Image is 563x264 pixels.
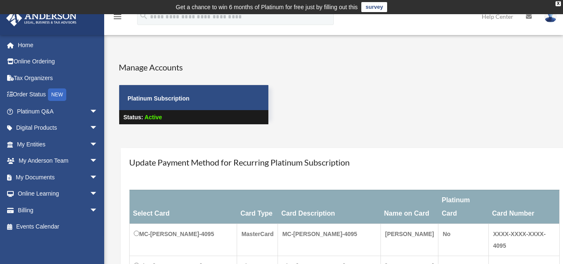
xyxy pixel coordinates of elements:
span: arrow_drop_down [90,153,106,170]
strong: Platinum Subscription [128,95,190,102]
span: arrow_drop_down [90,103,106,120]
span: arrow_drop_down [90,136,106,153]
div: close [555,1,561,6]
i: menu [113,12,123,22]
a: Tax Organizers [6,70,110,86]
a: menu [113,15,123,22]
th: Card Number [489,190,559,224]
h4: Update Payment Method for Recurring Platinum Subscription [129,156,560,168]
img: User Pic [544,10,557,23]
td: MasterCard [237,224,278,256]
h4: Manage Accounts [119,61,269,73]
div: Get a chance to win 6 months of Platinum for free just by filling out this [176,2,358,12]
span: arrow_drop_down [90,202,106,219]
td: No [438,224,489,256]
span: arrow_drop_down [90,120,106,137]
a: survey [361,2,387,12]
span: arrow_drop_down [90,186,106,203]
th: Platinum Card [438,190,489,224]
a: Billingarrow_drop_down [6,202,110,219]
th: Select Card [130,190,237,224]
div: NEW [48,88,66,101]
a: Order StatusNEW [6,86,110,103]
a: My Documentsarrow_drop_down [6,169,110,186]
td: MC-[PERSON_NAME]-4095 [130,224,237,256]
strong: Status: [123,114,143,121]
a: Online Learningarrow_drop_down [6,186,110,202]
a: Home [6,37,110,53]
th: Name on Card [381,190,438,224]
td: MC-[PERSON_NAME]-4095 [278,224,381,256]
span: Active [145,114,162,121]
a: Platinum Q&Aarrow_drop_down [6,103,110,120]
a: My Anderson Teamarrow_drop_down [6,153,110,169]
i: search [139,11,148,20]
a: Online Ordering [6,53,110,70]
th: Card Description [278,190,381,224]
span: arrow_drop_down [90,169,106,186]
th: Card Type [237,190,278,224]
td: [PERSON_NAME] [381,224,438,256]
a: My Entitiesarrow_drop_down [6,136,110,153]
a: Digital Productsarrow_drop_down [6,120,110,136]
a: Events Calendar [6,219,110,235]
img: Anderson Advisors Platinum Portal [4,10,79,26]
